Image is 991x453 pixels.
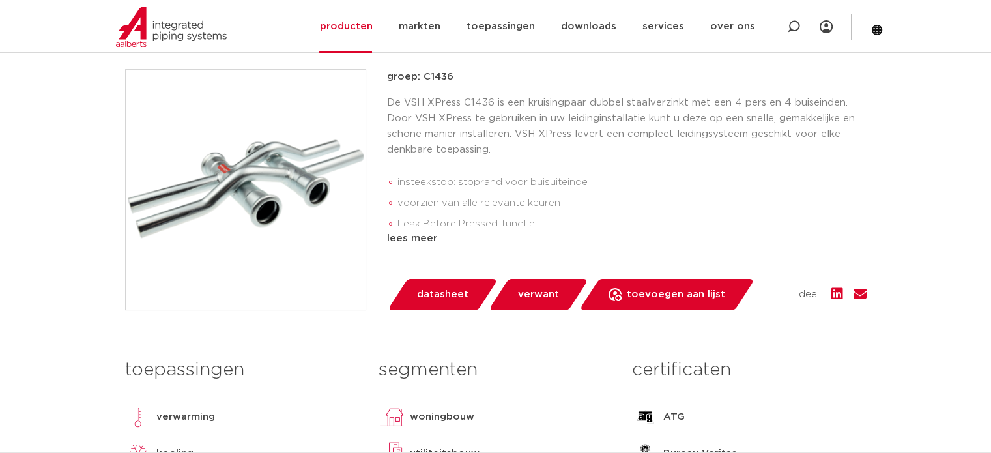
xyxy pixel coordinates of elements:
[632,357,866,383] h3: certificaten
[632,404,658,430] img: ATG
[663,409,685,425] p: ATG
[387,279,498,310] a: datasheet
[387,69,867,85] p: groep: C1436
[627,284,725,305] span: toevoegen aan lijst
[410,409,474,425] p: woningbouw
[518,284,559,305] span: verwant
[397,214,867,235] li: Leak Before Pressed-functie
[387,231,867,246] div: lees meer
[397,193,867,214] li: voorzien van alle relevante keuren
[799,287,821,302] span: deel:
[125,357,359,383] h3: toepassingen
[379,357,612,383] h3: segmenten
[126,70,366,310] img: Product Image for VSH XPress Staalverzinkt kruisingpaar dubbel (press x insteek)
[397,172,867,193] li: insteekstop: stoprand voor buisuiteinde
[156,409,215,425] p: verwarming
[379,404,405,430] img: woningbouw
[387,95,867,158] p: De VSH XPress C1436 is een kruisingpaar dubbel staalverzinkt met een 4 pers en 4 buiseinden. Door...
[125,404,151,430] img: verwarming
[417,284,468,305] span: datasheet
[488,279,588,310] a: verwant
